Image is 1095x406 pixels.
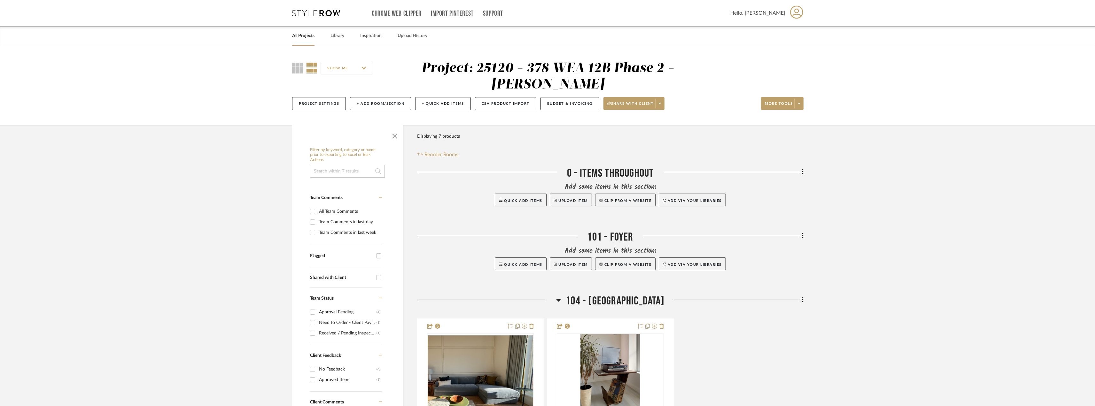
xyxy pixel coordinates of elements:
a: Chrome Web Clipper [372,11,422,16]
div: Team Comments in last day [319,217,380,227]
button: CSV Product Import [475,97,536,110]
span: Quick Add Items [504,263,542,266]
button: Close [388,128,401,141]
div: Shared with Client [310,275,373,280]
span: Team Status [310,296,334,301]
button: Upload Item [550,257,592,270]
span: Hello, [PERSON_NAME] [730,9,785,17]
button: + Quick Add Items [415,97,471,110]
a: Upload History [398,32,427,40]
button: Add via your libraries [659,194,726,206]
span: Client Comments [310,400,344,404]
button: Clip from a website [595,194,656,206]
span: More tools [765,101,793,111]
button: Project Settings [292,97,346,110]
button: Budget & Invoicing [540,97,599,110]
div: Project: 25120 - 378 WEA 12B Phase 2 - [PERSON_NAME] [422,62,674,91]
div: Team Comments in last week [319,227,380,238]
div: (6) [377,364,380,374]
span: Reorder Rooms [424,151,458,158]
span: Client Feedback [310,353,341,358]
span: Share with client [607,101,654,111]
div: Need to Order - Client Payment Received [319,318,377,328]
div: (4) [377,307,380,317]
span: 104 - [GEOGRAPHIC_DATA] [566,294,664,308]
button: Quick Add Items [495,194,547,206]
div: Add some items in this section: [417,183,804,192]
div: Approval Pending [319,307,377,317]
button: + Add Room/Section [350,97,411,110]
a: Inspiration [360,32,382,40]
button: Clip from a website [595,257,656,270]
div: (1) [377,318,380,328]
div: Add some items in this section: [417,247,804,256]
div: Approved Items [319,375,377,385]
div: (5) [377,375,380,385]
button: Quick Add Items [495,257,547,270]
div: No Feedback [319,364,377,374]
a: Import Pinterest [431,11,474,16]
button: Add via your libraries [659,257,726,270]
button: Upload Item [550,194,592,206]
button: More tools [761,97,804,110]
a: Library [330,32,344,40]
button: Share with client [603,97,665,110]
a: Support [483,11,503,16]
div: Flagged [310,253,373,259]
button: Reorder Rooms [417,151,458,158]
input: Search within 7 results [310,165,385,178]
div: Displaying 7 products [417,130,460,143]
span: Team Comments [310,195,343,200]
a: All Projects [292,32,315,40]
div: (1) [377,328,380,338]
div: Received / Pending Inspection [319,328,377,338]
span: Quick Add Items [504,199,542,203]
h6: Filter by keyword, category or name prior to exporting to Excel or Bulk Actions [310,148,385,163]
div: All Team Comments [319,206,380,217]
